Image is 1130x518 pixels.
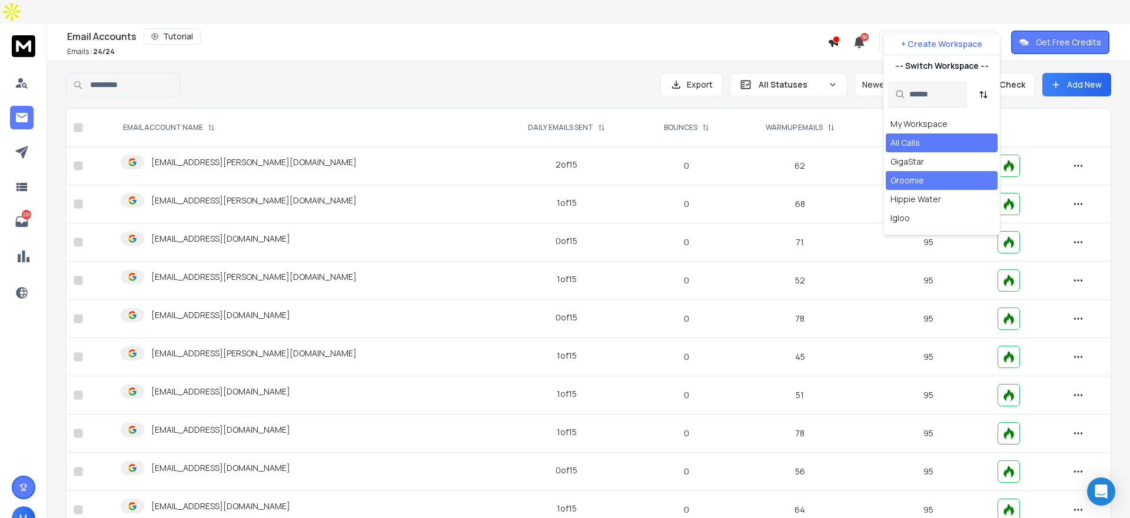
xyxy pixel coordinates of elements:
td: 78 [734,300,866,338]
td: 95 [866,338,991,376]
p: 0 [646,313,727,325]
div: 1 of 15 [557,350,577,362]
td: 45 [734,338,866,376]
div: GigaStar [890,156,924,168]
div: All Calls [890,137,920,149]
p: WARMUP EMAILS [766,123,823,132]
button: Get Free Credits [1011,31,1109,54]
td: 52 [734,262,866,300]
button: Tutorial [144,28,201,45]
p: [EMAIL_ADDRESS][DOMAIN_NAME] [151,386,290,397]
span: 50 [860,33,869,41]
a: 220 [10,210,34,233]
button: Add New [1042,73,1111,96]
div: EMAIL ACCOUNT NAME [123,123,215,132]
p: [EMAIL_ADDRESS][PERSON_NAME][DOMAIN_NAME] [151,195,357,206]
div: Groomie [890,175,924,186]
td: 68 [734,185,866,223]
p: [EMAIL_ADDRESS][DOMAIN_NAME] [151,309,290,321]
p: 0 [646,351,727,363]
td: 95 [866,223,991,262]
p: All Statuses [759,79,823,91]
td: 51 [734,376,866,415]
div: 2 of 15 [556,159,577,171]
p: 0 [646,504,727,516]
div: 1 of 15 [557,503,577,514]
td: 95 [866,262,991,300]
td: 56 [734,453,866,491]
div: 0 of 15 [556,312,577,323]
p: 0 [646,275,727,286]
td: 78 [734,415,866,453]
td: 95 [866,185,991,223]
div: 1 of 15 [557,426,577,438]
button: + Create Workspace [883,34,1000,55]
p: --- Switch Workspace --- [895,60,989,72]
p: 0 [646,427,727,439]
p: [EMAIL_ADDRESS][PERSON_NAME][DOMAIN_NAME] [151,347,357,359]
div: 1 of 15 [557,273,577,285]
td: 95 [866,453,991,491]
p: 0 [646,198,727,210]
div: Open Intercom Messenger [1087,477,1115,506]
p: 0 [646,466,727,477]
p: [EMAIL_ADDRESS][DOMAIN_NAME] [151,500,290,512]
p: Emails : [67,47,115,56]
div: Join The Round [890,231,950,243]
td: 95 [866,300,991,338]
p: [EMAIL_ADDRESS][DOMAIN_NAME] [151,233,290,245]
td: 95 [866,147,991,185]
button: Sort by Sort A-Z [972,83,995,106]
div: 0 of 15 [556,464,577,476]
td: 95 [866,415,991,453]
p: 0 [646,236,727,248]
div: Igloo [890,212,910,224]
p: 0 [646,160,727,172]
div: Email Accounts [67,28,827,45]
div: 0 of 15 [556,235,577,247]
p: [EMAIL_ADDRESS][DOMAIN_NAME] [151,462,290,474]
p: [EMAIL_ADDRESS][DOMAIN_NAME] [151,424,290,436]
button: Newest [855,73,931,96]
td: 95 [866,376,991,415]
p: BOUNCES [664,123,697,132]
div: 1 of 15 [557,388,577,400]
p: [EMAIL_ADDRESS][PERSON_NAME][DOMAIN_NAME] [151,271,357,283]
div: My Workspace [890,118,948,130]
div: Hippie Water [890,193,941,205]
p: 220 [22,210,31,219]
p: + Create Workspace [901,38,982,50]
button: Export [660,73,723,96]
span: 24 / 24 [93,46,115,56]
div: 1 of 15 [557,197,577,209]
p: Get Free Credits [1036,36,1101,48]
p: [EMAIL_ADDRESS][PERSON_NAME][DOMAIN_NAME] [151,156,357,168]
td: 71 [734,223,866,262]
td: 62 [734,147,866,185]
p: DAILY EMAILS SENT [528,123,593,132]
p: 0 [646,389,727,401]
